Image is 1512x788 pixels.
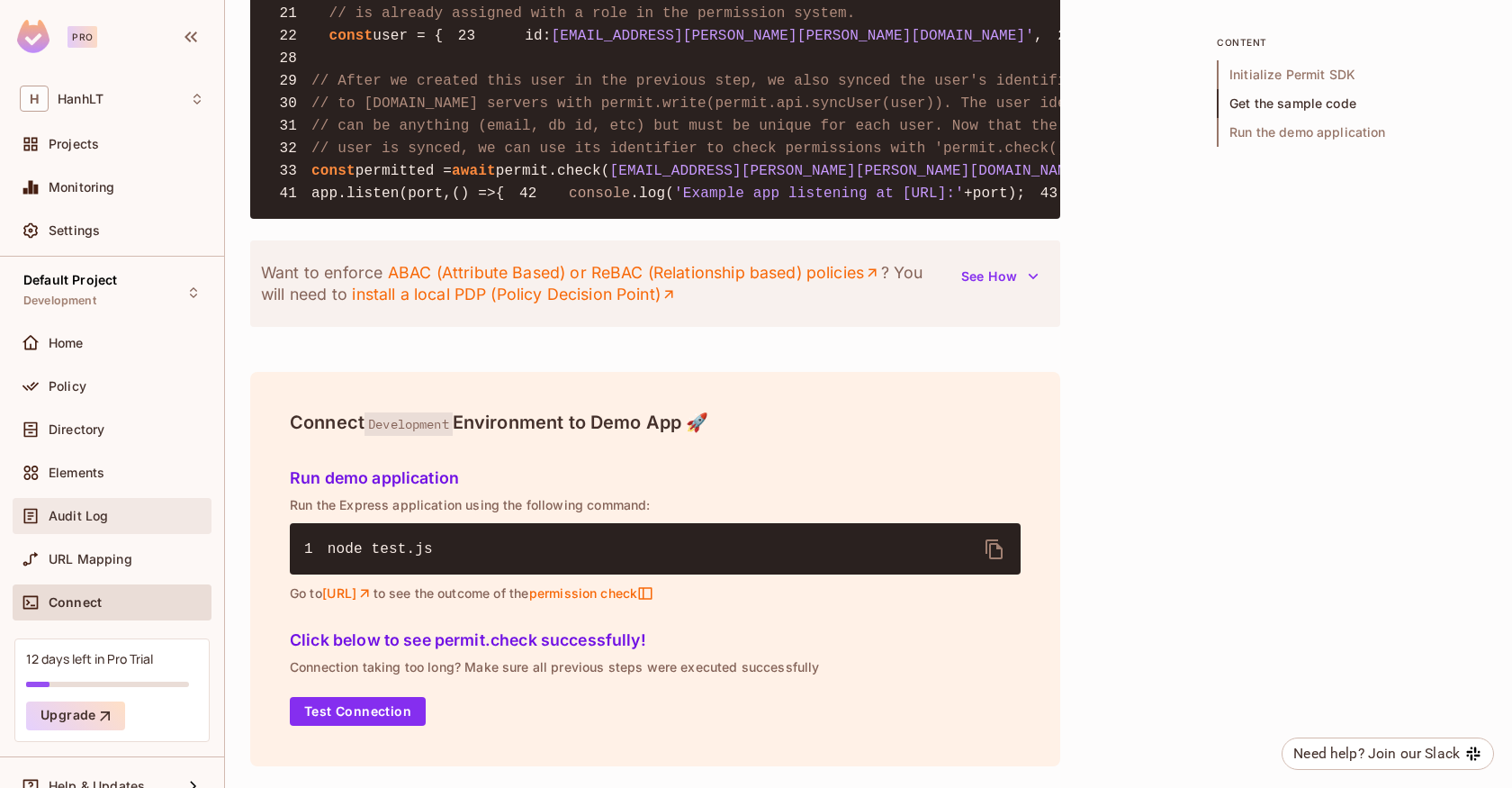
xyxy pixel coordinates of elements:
span: Monitoring [49,180,115,195]
span: +port); [964,186,1025,202]
span: const [329,28,373,44]
span: 22 [265,25,311,47]
span: // user is synced, we can use its identifier to check permissions with 'permit.check()'. [311,140,1084,157]
span: Initialize Permit SDK [1217,60,1487,89]
span: Audit Log [49,509,108,523]
button: delete [973,528,1016,571]
span: // to [DOMAIN_NAME] servers with permit.write(permit.api.syncUser(user)). The user identifier [311,95,1128,112]
span: Directory [49,422,104,437]
span: 24 [1043,25,1090,47]
span: 42 [505,183,552,204]
span: 32 [265,138,311,159]
span: // After we created this user in the previous step, we also synced the user's identifier [311,73,1084,89]
a: install a local PDP (Policy Decision Point) [352,284,677,305]
span: 'Example app listening at [URL]:' [674,186,964,202]
div: 12 days left in Pro Trial [26,650,153,667]
h5: Run demo application [290,469,1021,487]
span: permit.check( [496,163,610,179]
span: // is already assigned with a role in the permission system. [329,5,856,22]
div: Need help? Join our Slack [1293,743,1460,765]
span: [EMAIL_ADDRESS][PERSON_NAME][PERSON_NAME][DOMAIN_NAME]' [552,28,1034,44]
span: Connect [49,595,102,610]
span: node test.js [328,541,433,557]
p: Want to enforce ? You will need to [261,262,950,305]
p: Go to to see the outcome of the [290,585,1021,602]
span: , [1034,28,1043,44]
span: Default Project [23,273,117,287]
span: Get the sample code [1217,89,1487,118]
span: permission check [528,585,653,602]
button: Upgrade [26,702,125,730]
span: 43 [1025,183,1072,204]
span: Home [49,336,84,350]
span: Development [364,412,453,436]
span: Run the demo application [1217,118,1487,147]
img: SReyMgAAAABJRU5ErkJggg== [17,20,49,53]
span: 28 [265,48,311,69]
span: // can be anything (email, db id, etc) but must be unique for each user. Now that the [311,118,1057,134]
span: const [311,163,355,179]
span: : [543,28,552,44]
a: [URL] [322,585,373,602]
span: 30 [265,93,311,114]
p: content [1217,35,1487,50]
span: permitted = [355,163,452,179]
span: 23 [443,25,490,47]
button: Test Connection [290,697,426,726]
span: Workspace: HanhLT [58,92,103,106]
div: Pro [67,26,97,48]
span: { [496,186,505,202]
span: app.listen(port, [311,186,452,202]
span: 29 [265,70,311,92]
a: ABAC (Attribute Based) or ReBAC (Relationship based) policies [387,262,880,284]
span: 21 [265,3,311,24]
span: .log( [630,186,674,202]
span: Elements [49,466,104,480]
span: URL Mapping [49,552,132,566]
span: Settings [49,223,100,238]
span: 1 [304,539,328,560]
span: console [569,186,630,202]
span: Development [23,294,96,308]
span: 41 [265,183,311,204]
h4: Connect Environment to Demo App 🚀 [290,412,1021,433]
span: id [525,28,543,44]
button: See How [950,262,1049,291]
span: 31 [265,115,311,137]
h5: Click below to see permit.check successfully! [290,631,1021,649]
span: [EMAIL_ADDRESS][PERSON_NAME][PERSON_NAME][DOMAIN_NAME]' [610,163,1093,179]
span: Projects [49,137,99,151]
span: await [452,163,496,179]
span: user = { [373,28,443,44]
span: 33 [265,160,311,182]
span: H [20,86,49,112]
span: Policy [49,379,86,394]
p: Run the Express application using the following command: [290,498,1021,512]
p: Connection taking too long? Make sure all previous steps were executed successfully [290,660,1021,675]
span: () => [452,186,496,202]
